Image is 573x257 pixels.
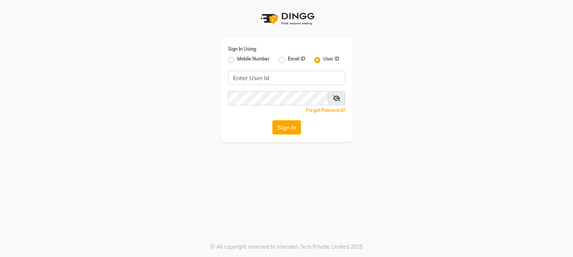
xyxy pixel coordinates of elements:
a: Forgot Password? [306,107,345,113]
label: Sign In Using: [228,46,257,53]
label: Mobile Number [237,56,270,65]
label: User ID [323,56,339,65]
img: logo1.svg [256,8,317,30]
button: Sign In [272,120,301,135]
input: Username [228,91,328,105]
input: Username [228,71,345,85]
label: Email ID [288,56,305,65]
